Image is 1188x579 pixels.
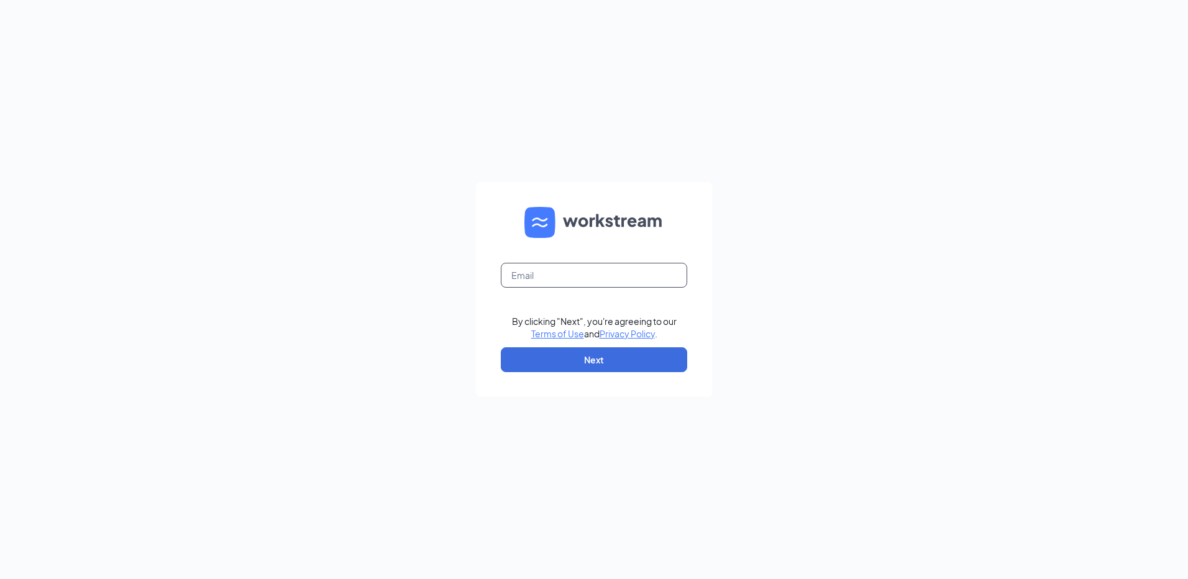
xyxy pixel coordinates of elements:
a: Terms of Use [531,328,584,339]
div: By clicking "Next", you're agreeing to our and . [512,315,677,340]
a: Privacy Policy [600,328,655,339]
input: Email [501,263,687,288]
img: WS logo and Workstream text [524,207,664,238]
button: Next [501,347,687,372]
